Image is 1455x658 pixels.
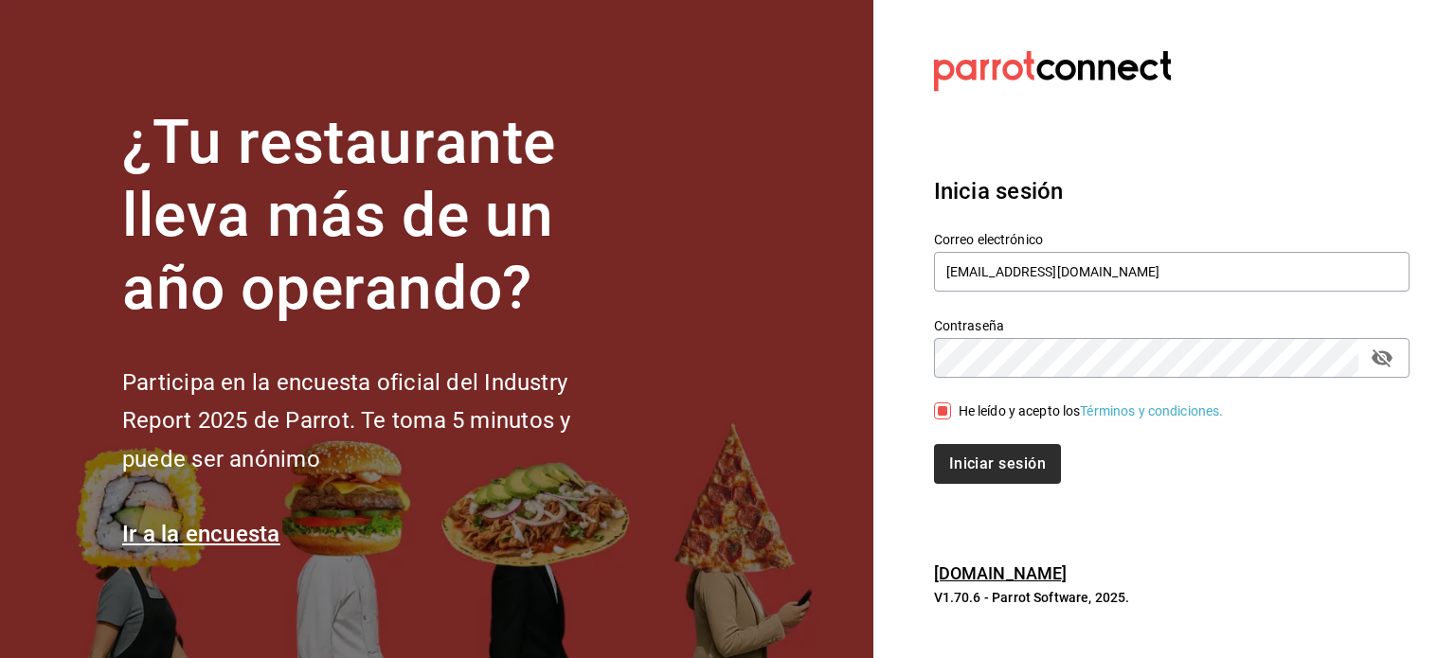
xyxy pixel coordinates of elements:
[959,401,1224,421] div: He leído y acepto los
[934,252,1410,292] input: Ingresa tu correo electrónico
[1366,342,1398,374] button: passwordField
[934,563,1068,583] a: [DOMAIN_NAME]
[934,444,1061,484] button: Iniciar sesión
[122,521,280,547] a: Ir a la encuesta
[122,107,634,325] h1: ¿Tu restaurante lleva más de un año operando?
[934,319,1410,332] label: Contraseña
[934,233,1410,246] label: Correo electrónico
[934,174,1410,208] h3: Inicia sesión
[122,364,634,479] h2: Participa en la encuesta oficial del Industry Report 2025 de Parrot. Te toma 5 minutos y puede se...
[934,588,1410,607] p: V1.70.6 - Parrot Software, 2025.
[1080,403,1223,418] a: Términos y condiciones.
